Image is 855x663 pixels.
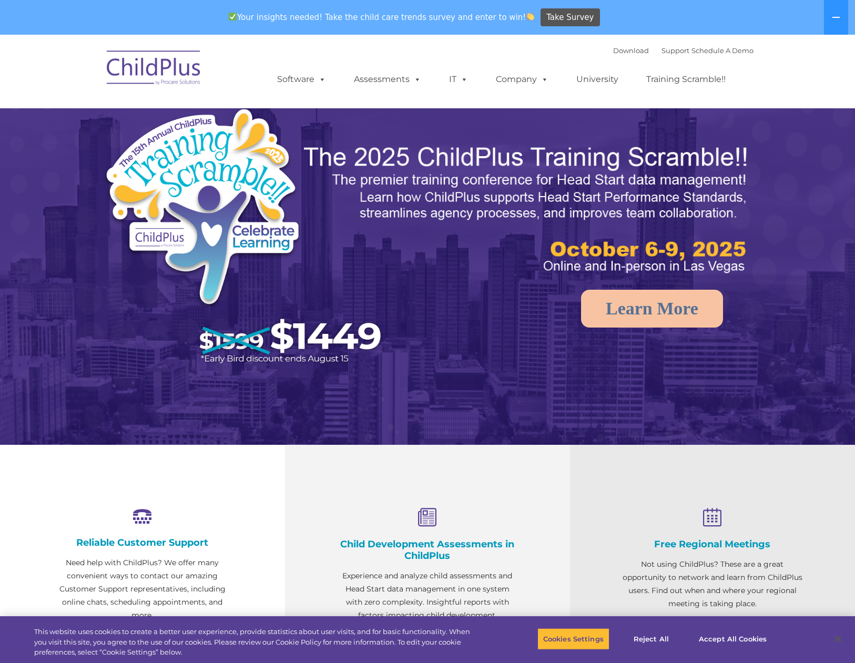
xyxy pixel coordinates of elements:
[546,8,594,27] span: Take Survey
[623,558,802,610] p: Not using ChildPlus? These are a great opportunity to network and learn from ChildPlus users. Fin...
[827,627,850,650] button: Close
[101,43,207,96] img: ChildPlus by Procare Solutions
[146,113,191,120] span: Phone number
[146,69,178,77] span: Last name
[566,69,629,90] a: University
[541,8,600,27] a: Take Survey
[343,69,432,90] a: Assessments
[623,538,802,550] h4: Free Regional Meetings
[693,628,772,650] button: Accept All Cookies
[691,46,754,55] a: Schedule A Demo
[537,628,609,650] button: Cookies Settings
[439,69,479,90] a: IT
[526,13,534,21] img: 👏
[224,7,539,27] span: Your insights needed! Take the child care trends survey and enter to win!
[661,46,689,55] a: Support
[613,46,649,55] a: Download
[229,13,237,21] img: ✅
[618,628,684,650] button: Reject All
[613,46,754,55] font: |
[636,69,736,90] a: Training Scramble!!
[338,538,517,562] h4: Child Development Assessments in ChildPlus
[53,537,232,548] h4: Reliable Customer Support
[581,290,723,328] a: Learn More
[53,556,232,622] p: Need help with ChildPlus? We offer many convenient ways to contact our amazing Customer Support r...
[267,69,337,90] a: Software
[34,627,470,658] div: This website uses cookies to create a better user experience, provide statistics about user visit...
[485,69,559,90] a: Company
[338,569,517,622] p: Experience and analyze child assessments and Head Start data management in one system with zero c...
